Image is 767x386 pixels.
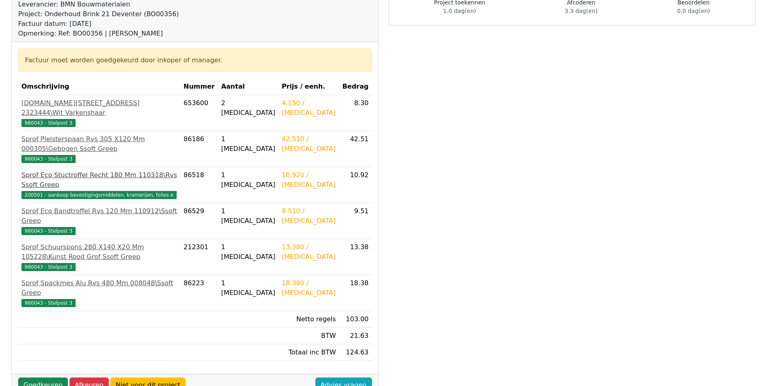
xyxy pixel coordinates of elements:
[282,206,336,226] div: 9.510 / [MEDICAL_DATA]
[21,263,76,271] span: 980043 - Stelpost 3
[18,78,180,95] th: Omschrijving
[221,242,275,262] div: 1 [MEDICAL_DATA]
[180,78,218,95] th: Nummer
[21,278,177,308] a: Sprof Spackmes Alu Rvs 480 Mm 008048\Ssoft Greep980043 - Stelpost 3
[339,239,372,275] td: 13.38
[443,8,476,14] span: 1.0 dag(en)
[21,98,177,118] div: [DOMAIN_NAME][STREET_ADDRESS] 2323444\Wit Varkenshaar
[282,170,336,190] div: 10.920 / [MEDICAL_DATA]
[282,134,336,154] div: 42.510 / [MEDICAL_DATA]
[339,275,372,311] td: 18.38
[180,167,218,203] td: 86518
[339,95,372,131] td: 8.30
[339,78,372,95] th: Bedrag
[180,239,218,275] td: 212301
[221,278,275,298] div: 1 [MEDICAL_DATA]
[180,95,218,131] td: 653600
[25,55,365,65] div: Factuur moet worden goedgekeurd door inkoper of manager.
[21,227,76,235] span: 980043 - Stelpost 3
[18,9,179,19] div: Project: Onderhoud Brink 21 Deventer (BO00356)
[339,311,372,328] td: 103.00
[218,78,279,95] th: Aantal
[21,206,177,226] div: Sprof Eco Bandtroffel Rvs 120 Mm 110912\Ssoft Greep
[279,78,339,95] th: Prijs / eenh.
[21,134,177,163] a: Sprof Pleisterspaan Rvs 305 X120 Mm 000305\Gebogen Ssoft Greep980043 - Stelpost 3
[339,344,372,361] td: 124.63
[279,328,339,344] td: BTW
[21,155,76,163] span: 980043 - Stelpost 3
[21,242,177,271] a: Sprof Schuurspons 280 X140 X20 Mm 105228\Kunst Rood Grof Ssoft Greep980043 - Stelpost 3
[339,328,372,344] td: 21.63
[282,242,336,262] div: 13.380 / [MEDICAL_DATA]
[221,134,275,154] div: 1 [MEDICAL_DATA]
[677,8,710,14] span: 0.0 dag(en)
[279,344,339,361] td: Totaal inc BTW
[21,134,177,154] div: Sprof Pleisterspaan Rvs 305 X120 Mm 000305\Gebogen Ssoft Greep
[221,98,275,118] div: 2 [MEDICAL_DATA]
[21,98,177,127] a: [DOMAIN_NAME][STREET_ADDRESS] 2323444\Wit Varkenshaar980043 - Stelpost 3
[21,170,177,190] div: Sprof Eco Stuctroffel Recht 180 Mm 110318\Rvs Ssoft Greep
[282,278,336,298] div: 18.380 / [MEDICAL_DATA]
[18,19,179,29] div: Factuur datum: [DATE]
[180,131,218,167] td: 86186
[21,119,76,127] span: 980043 - Stelpost 3
[279,311,339,328] td: Netto regels
[565,8,598,14] span: 3.3 dag(en)
[21,242,177,262] div: Sprof Schuurspons 280 X140 X20 Mm 105228\Kunst Rood Grof Ssoft Greep
[180,275,218,311] td: 86223
[21,206,177,235] a: Sprof Eco Bandtroffel Rvs 120 Mm 110912\Ssoft Greep980043 - Stelpost 3
[21,299,76,307] span: 980043 - Stelpost 3
[21,191,177,199] span: 200501 - aankoop bevestigingsmiddelen, kramerijen, folies e
[221,206,275,226] div: 1 [MEDICAL_DATA]
[339,167,372,203] td: 10.92
[21,278,177,298] div: Sprof Spackmes Alu Rvs 480 Mm 008048\Ssoft Greep
[18,29,179,38] div: Opmerking: Ref: BO00356 | [PERSON_NAME]
[221,170,275,190] div: 1 [MEDICAL_DATA]
[339,131,372,167] td: 42.51
[282,98,336,118] div: 4.150 / [MEDICAL_DATA]
[339,203,372,239] td: 9.51
[180,203,218,239] td: 86529
[21,170,177,199] a: Sprof Eco Stuctroffel Recht 180 Mm 110318\Rvs Ssoft Greep200501 - aankoop bevestigingsmiddelen, k...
